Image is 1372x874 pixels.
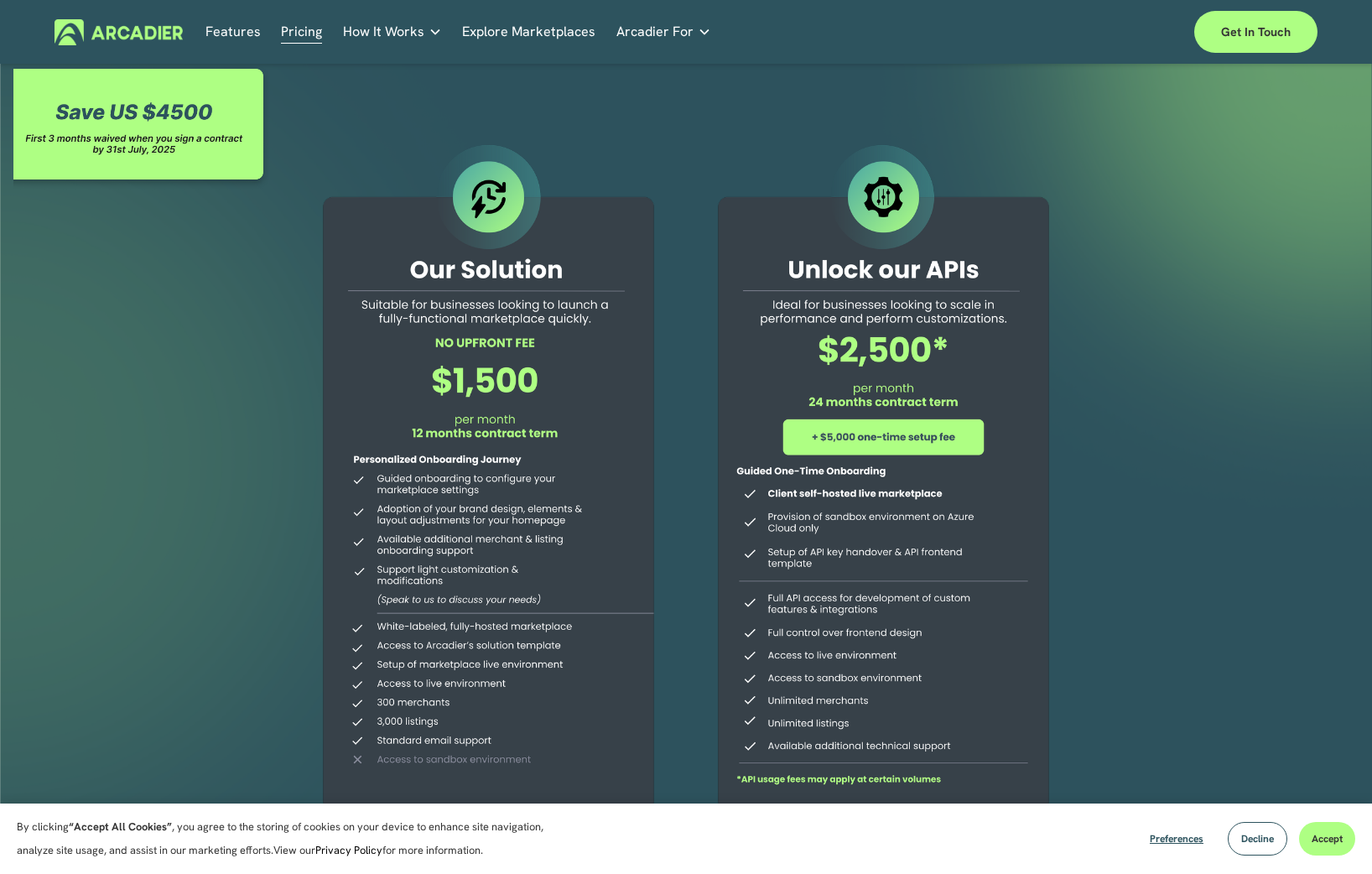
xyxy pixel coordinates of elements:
[1150,832,1203,845] span: Preferences
[315,843,382,857] a: Privacy Policy
[1194,11,1317,53] a: Get in touch
[17,815,562,862] p: By clicking , you agree to the storing of cookies on your device to enhance site navigation, anal...
[55,19,183,45] img: Arcadier
[1299,822,1355,856] button: Accept
[1137,822,1216,856] button: Preferences
[1228,822,1287,856] button: Decline
[205,18,261,44] a: Features
[343,18,442,44] a: folder dropdown
[1312,832,1343,845] span: Accept
[281,18,322,44] a: Pricing
[616,18,711,44] a: folder dropdown
[343,20,424,44] span: How It Works
[69,819,172,834] strong: “Accept All Cookies”
[462,18,595,44] a: Explore Marketplaces
[1241,832,1274,845] span: Decline
[616,20,694,44] span: Arcadier For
